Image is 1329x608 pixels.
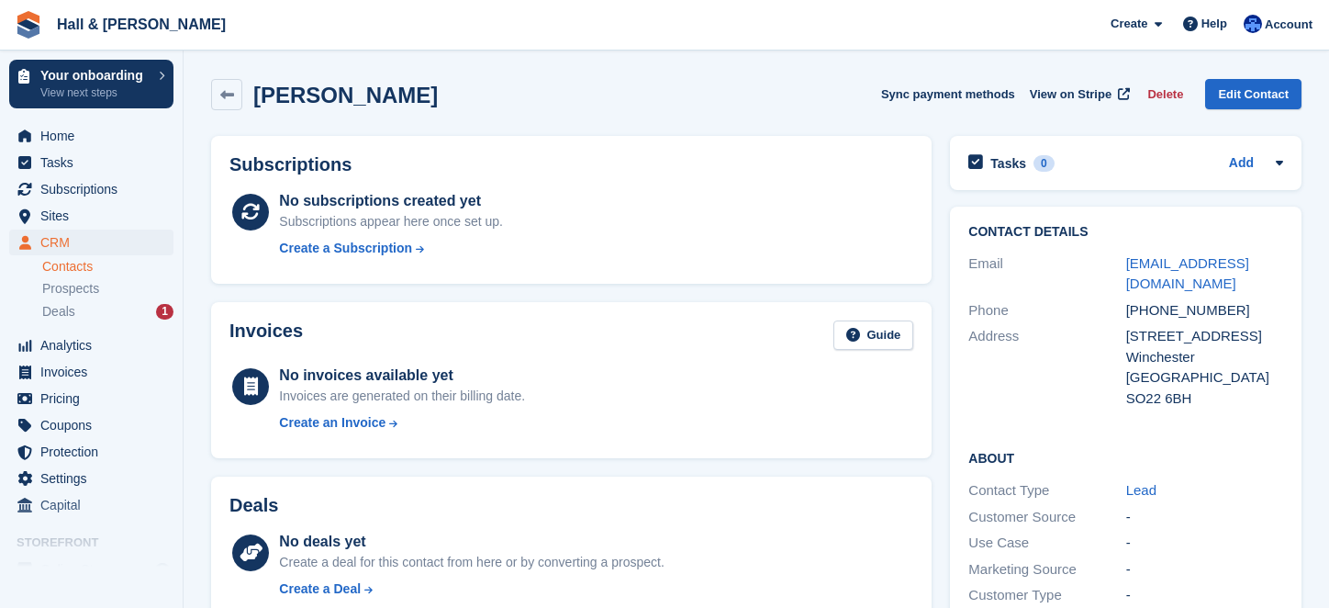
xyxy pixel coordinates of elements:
h2: Deals [229,495,278,516]
div: Phone [968,300,1125,321]
div: - [1126,533,1283,554]
div: Use Case [968,533,1125,554]
a: Edit Contact [1205,79,1301,109]
a: Guide [833,321,914,351]
div: No subscriptions created yet [279,190,503,212]
span: Invoices [40,359,151,385]
a: Preview store [151,558,173,580]
a: Lead [1126,482,1156,498]
a: menu [9,123,173,149]
h2: About [968,448,1283,467]
a: menu [9,332,173,358]
span: CRM [40,230,151,255]
div: Contact Type [968,480,1125,501]
div: [GEOGRAPHIC_DATA] [1126,367,1283,388]
div: Create a Deal [279,580,361,599]
a: menu [9,230,173,255]
h2: Subscriptions [229,154,913,175]
h2: Invoices [229,321,303,351]
span: Sites [40,203,151,229]
div: Create a deal for this contact from here or by converting a prospect. [279,553,664,572]
div: No deals yet [279,531,664,553]
div: 0 [1033,155,1055,172]
div: Create an Invoice [279,413,385,433]
a: menu [9,359,173,385]
span: Pricing [40,386,151,411]
a: menu [9,386,173,411]
h2: Contact Details [968,225,1283,240]
a: [EMAIL_ADDRESS][DOMAIN_NAME] [1126,255,1249,292]
a: Contacts [42,258,173,276]
span: Tasks [40,150,151,175]
a: Your onboarding View next steps [9,60,173,108]
span: Protection [40,439,151,465]
p: View next steps [40,84,150,101]
span: Online Store [40,557,151,582]
a: View on Stripe [1022,79,1134,109]
div: Customer Source [968,507,1125,528]
h2: Tasks [990,155,1026,172]
div: [PHONE_NUMBER] [1126,300,1283,321]
a: menu [9,439,173,465]
div: 1 [156,304,173,320]
a: menu [9,466,173,491]
div: Marketing Source [968,559,1125,580]
span: Storefront [17,534,183,552]
img: Claire Banham [1244,15,1262,33]
span: Help [1201,15,1227,33]
p: Your onboarding [40,69,150,82]
a: menu [9,203,173,229]
a: Hall & [PERSON_NAME] [50,9,233,39]
div: Winchester [1126,347,1283,368]
span: Subscriptions [40,176,151,202]
a: menu [9,492,173,518]
div: No invoices available yet [279,365,525,387]
span: View on Stripe [1030,85,1111,104]
div: [STREET_ADDRESS] [1126,326,1283,347]
span: Settings [40,466,151,491]
div: Email [968,253,1125,295]
span: Deals [42,303,75,321]
div: Create a Subscription [279,239,412,258]
a: menu [9,557,173,582]
h2: [PERSON_NAME] [253,83,438,107]
div: - [1126,585,1283,606]
button: Sync payment methods [881,79,1015,109]
div: Subscriptions appear here once set up. [279,212,503,231]
div: Address [968,326,1125,409]
a: Create an Invoice [279,413,525,433]
div: - [1126,507,1283,528]
span: Analytics [40,332,151,358]
span: Account [1265,16,1312,34]
span: Home [40,123,151,149]
span: Capital [40,492,151,518]
span: Prospects [42,280,99,298]
a: menu [9,150,173,175]
img: stora-icon-8386f47178a22dfd0bd8f6a31ec36ba5ce8667c1dd55bd0f319d3a0aa187defe.svg [15,11,42,39]
a: Add [1229,153,1254,175]
a: Create a Subscription [279,239,503,258]
span: Create [1111,15,1147,33]
div: Customer Type [968,585,1125,606]
div: - [1126,559,1283,580]
div: SO22 6BH [1126,388,1283,410]
button: Delete [1140,79,1190,109]
a: menu [9,412,173,438]
span: Coupons [40,412,151,438]
a: Prospects [42,279,173,298]
a: Create a Deal [279,580,664,599]
div: Invoices are generated on their billing date. [279,387,525,406]
a: Deals 1 [42,302,173,321]
a: menu [9,176,173,202]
